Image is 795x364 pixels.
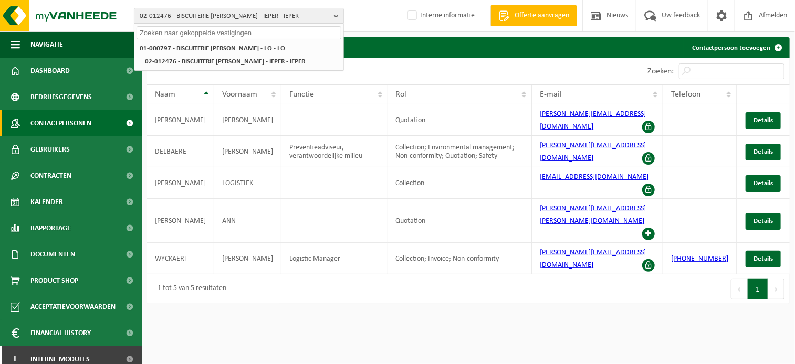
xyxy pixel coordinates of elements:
[30,189,63,215] span: Kalender
[540,110,646,131] a: [PERSON_NAME][EMAIL_ADDRESS][DOMAIN_NAME]
[30,163,71,189] span: Contracten
[746,144,781,160] a: Details
[140,8,330,24] span: 02-012476 - BISCUITERIE [PERSON_NAME] - IEPER - IEPER
[147,167,214,199] td: [PERSON_NAME]
[746,251,781,267] a: Details
[140,45,285,52] strong: 01-000797 - BISCUITERIE [PERSON_NAME] - LO - LO
[671,90,700,99] span: Telefoon
[540,90,562,99] span: E-mail
[147,136,214,167] td: DELBAERE
[30,110,91,136] span: Contactpersonen
[768,279,784,299] button: Next
[684,37,789,58] a: Contactpersoon toevoegen
[754,180,773,187] span: Details
[30,31,63,58] span: Navigatie
[388,136,532,167] td: Collection; Environmental management; Non-conformity; Quotation; Safety
[152,280,226,298] div: 1 tot 5 van 5 resultaten
[540,249,646,269] a: [PERSON_NAME][EMAIL_ADDRESS][DOMAIN_NAME]
[396,90,407,99] span: Rol
[30,320,91,346] span: Financial History
[540,205,646,225] a: [PERSON_NAME][EMAIL_ADDRESS][PERSON_NAME][DOMAIN_NAME]
[214,243,281,274] td: [PERSON_NAME]
[746,175,781,192] a: Details
[30,215,71,241] span: Rapportage
[754,117,773,124] span: Details
[671,255,728,263] a: [PHONE_NUMBER]
[147,199,214,243] td: [PERSON_NAME]
[512,10,572,21] span: Offerte aanvragen
[281,243,388,274] td: Logistic Manager
[30,267,78,294] span: Product Shop
[490,5,577,26] a: Offerte aanvragen
[137,26,341,39] input: Zoeken naar gekoppelde vestigingen
[754,148,773,155] span: Details
[746,213,781,230] a: Details
[147,243,214,274] td: WYCKAERT
[754,255,773,262] span: Details
[142,55,341,68] li: 02-012476 - BISCUITERIE [PERSON_NAME] - IEPER - IEPER
[388,104,532,136] td: Quotation
[222,90,257,99] span: Voornaam
[214,167,281,199] td: LOGISTIEK
[281,136,388,167] td: Preventieadviseur, verantwoordelijke milieu
[214,199,281,243] td: ANN
[289,90,314,99] span: Functie
[540,142,646,162] a: [PERSON_NAME][EMAIL_ADDRESS][DOMAIN_NAME]
[30,294,116,320] span: Acceptatievoorwaarden
[134,8,344,24] button: 02-012476 - BISCUITERIE [PERSON_NAME] - IEPER - IEPER
[731,279,748,299] button: Previous
[147,104,214,136] td: [PERSON_NAME]
[30,136,70,163] span: Gebruikers
[388,199,532,243] td: Quotation
[405,8,475,24] label: Interne informatie
[754,218,773,224] span: Details
[30,58,70,84] span: Dashboard
[388,167,532,199] td: Collection
[746,112,781,129] a: Details
[30,241,75,267] span: Documenten
[214,136,281,167] td: [PERSON_NAME]
[388,243,532,274] td: Collection; Invoice; Non-conformity
[540,173,648,181] a: [EMAIL_ADDRESS][DOMAIN_NAME]
[748,279,768,299] button: 1
[214,104,281,136] td: [PERSON_NAME]
[30,84,92,110] span: Bedrijfsgegevens
[155,90,175,99] span: Naam
[647,68,674,76] label: Zoeken:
